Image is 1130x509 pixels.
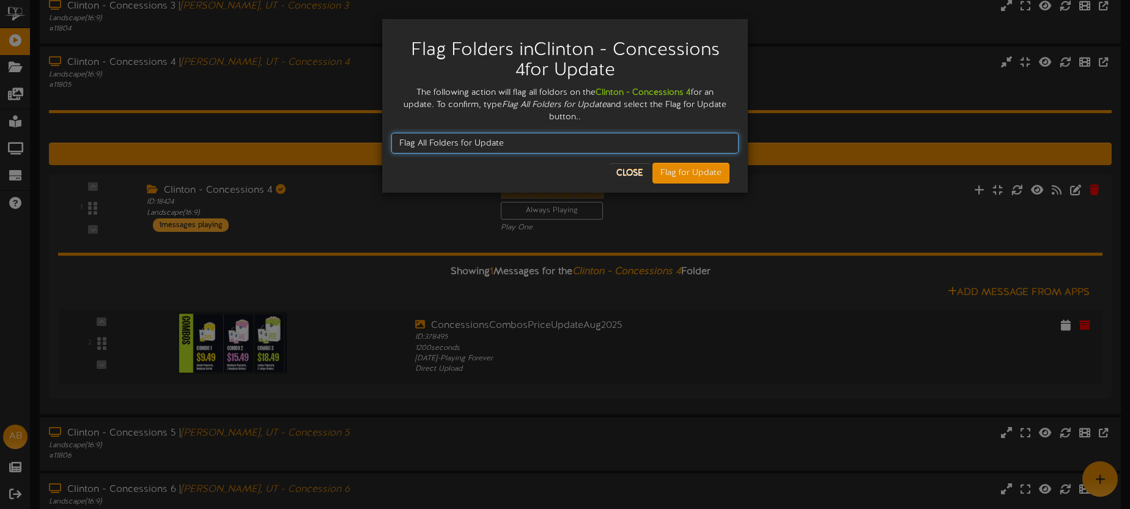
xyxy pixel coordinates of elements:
strong: Clinton - Concessions 4 [596,88,691,97]
button: Close [609,163,650,183]
h2: Flag Folders in Clinton - Concessions 4 for Update [401,40,729,81]
button: Flag for Update [652,163,729,184]
input: Flag All Folders for Update [391,133,739,154]
i: Flag All Folders for Update [502,100,607,110]
div: The following action will flag all foldors on the for an update. To confirm, type and select the ... [391,87,739,124]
